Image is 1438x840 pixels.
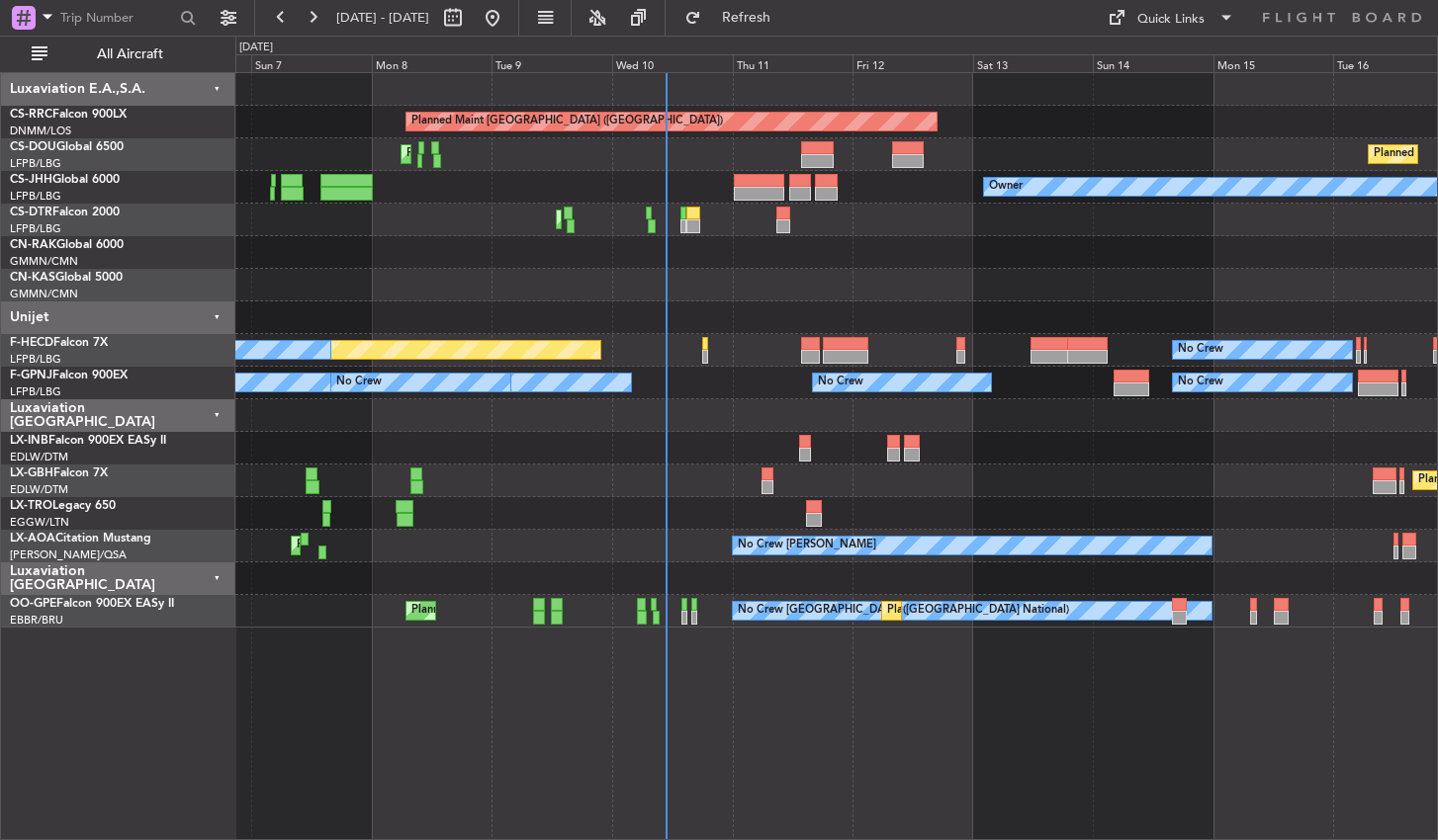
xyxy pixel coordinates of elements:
[10,598,56,610] span: OO-GPE
[10,337,108,349] a: F-HECDFalcon 7X
[705,11,788,25] span: Refresh
[10,207,52,218] span: CS-DTR
[10,467,53,479] span: LX-GBH
[10,613,63,628] a: EBBR/BRU
[989,172,1023,202] div: Owner
[251,54,372,72] div: Sun 7
[10,370,128,381] a: F-GPNJFalcon 900EX
[1213,54,1334,72] div: Mon 15
[10,515,69,530] a: EGGW/LTN
[1137,10,1205,30] div: Quick Links
[10,384,61,399] a: LFPB/LBG
[60,3,174,33] input: Trip Number
[10,352,61,367] a: LFPB/LBG
[10,450,68,464] a: EDLW/DTM
[10,254,78,269] a: GMMN/CMN
[239,40,273,56] div: [DATE]
[10,221,61,236] a: LFPB/LBG
[10,239,56,251] span: CN-RAK
[10,500,52,512] span: LX-TRO
[372,54,493,72] div: Mon 8
[738,596,1069,626] div: No Crew [GEOGRAPHIC_DATA] ([GEOGRAPHIC_DATA] National)
[887,596,1245,626] div: Planned Maint [GEOGRAPHIC_DATA] ([GEOGRAPHIC_DATA] National)
[10,189,61,204] a: LFPB/LBG
[10,207,120,218] a: CS-DTRFalcon 2000
[733,54,854,72] div: Thu 11
[818,368,863,397] div: No Crew
[10,272,55,284] span: CN-KAS
[10,124,71,138] a: DNMM/LOS
[10,533,55,545] span: LX-AOA
[10,141,56,153] span: CS-DOU
[51,47,209,61] span: All Aircraft
[297,531,608,560] div: Planned Maint [GEOGRAPHIC_DATA] ([GEOGRAPHIC_DATA])
[10,109,127,121] a: CS-RRCFalcon 900LX
[973,54,1094,72] div: Sat 13
[411,107,723,136] div: Planned Maint [GEOGRAPHIC_DATA] ([GEOGRAPHIC_DATA])
[10,174,120,186] a: CS-JHHGlobal 6000
[675,2,794,34] button: Refresh
[738,531,876,560] div: No Crew [PERSON_NAME]
[336,368,382,397] div: No Crew
[1178,335,1223,365] div: No Crew
[10,287,78,301] a: GMMN/CMN
[1093,54,1213,72] div: Sun 14
[10,239,124,251] a: CN-RAKGlobal 6000
[411,596,769,626] div: Planned Maint [GEOGRAPHIC_DATA] ([GEOGRAPHIC_DATA] National)
[1098,2,1244,34] button: Quick Links
[1178,368,1223,397] div: No Crew
[336,9,429,27] span: [DATE] - [DATE]
[10,141,124,153] a: CS-DOUGlobal 6500
[10,174,52,186] span: CS-JHH
[10,500,116,512] a: LX-TROLegacy 650
[10,435,48,447] span: LX-INB
[10,598,174,610] a: OO-GPEFalcon 900EX EASy II
[10,547,127,562] a: [PERSON_NAME]/QSA
[10,337,53,349] span: F-HECD
[10,533,151,545] a: LX-AOACitation Mustang
[406,139,718,169] div: Planned Maint [GEOGRAPHIC_DATA] ([GEOGRAPHIC_DATA])
[492,54,612,72] div: Tue 9
[22,39,215,70] button: All Aircraft
[10,467,108,479] a: LX-GBHFalcon 7X
[853,54,973,72] div: Fri 12
[10,482,68,497] a: EDLW/DTM
[612,54,733,72] div: Wed 10
[10,109,52,121] span: CS-RRC
[10,272,123,284] a: CN-KASGlobal 5000
[10,156,61,171] a: LFPB/LBG
[10,435,166,447] a: LX-INBFalcon 900EX EASy II
[10,370,52,381] span: F-GPNJ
